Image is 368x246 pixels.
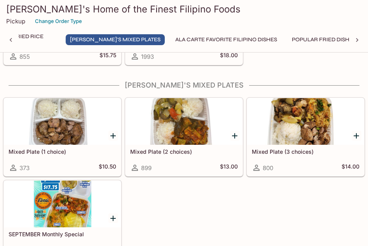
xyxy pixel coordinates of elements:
[4,98,121,145] div: Mixed Plate (1 choice)
[220,52,238,61] h5: $18.00
[108,131,118,141] button: Add Mixed Plate (1 choice)
[126,98,242,145] div: Mixed Plate (2 choices)
[130,148,238,155] h5: Mixed Plate (2 choices)
[19,53,30,60] span: 855
[9,231,116,237] h5: SEPTEMBER Monthly Special
[6,18,25,25] p: Pickup
[4,181,121,227] div: SEPTEMBER Monthly Special
[171,34,281,45] button: Ala Carte Favorite Filipino Dishes
[66,34,165,45] button: [PERSON_NAME]'s Mixed Plates
[141,53,154,60] span: 1993
[31,15,85,27] button: Change Order Type
[3,81,365,90] h4: [PERSON_NAME]'s Mixed Plates
[9,148,116,155] h5: Mixed Plate (1 choice)
[263,164,273,172] span: 800
[99,52,116,61] h5: $15.75
[3,98,121,176] a: Mixed Plate (1 choice)373$10.50
[19,164,30,172] span: 373
[230,131,240,141] button: Add Mixed Plate (2 choices)
[99,163,116,172] h5: $10.50
[220,163,238,172] h5: $13.00
[352,131,361,141] button: Add Mixed Plate (3 choices)
[252,148,359,155] h5: Mixed Plate (3 choices)
[288,34,360,45] button: Popular Fried Dishes
[247,98,365,176] a: Mixed Plate (3 choices)800$14.00
[141,164,152,172] span: 899
[247,98,364,145] div: Mixed Plate (3 choices)
[6,3,362,15] h3: [PERSON_NAME]'s Home of the Finest Filipino Foods
[342,163,359,172] h5: $14.00
[108,213,118,223] button: Add SEPTEMBER Monthly Special
[125,98,243,176] a: Mixed Plate (2 choices)899$13.00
